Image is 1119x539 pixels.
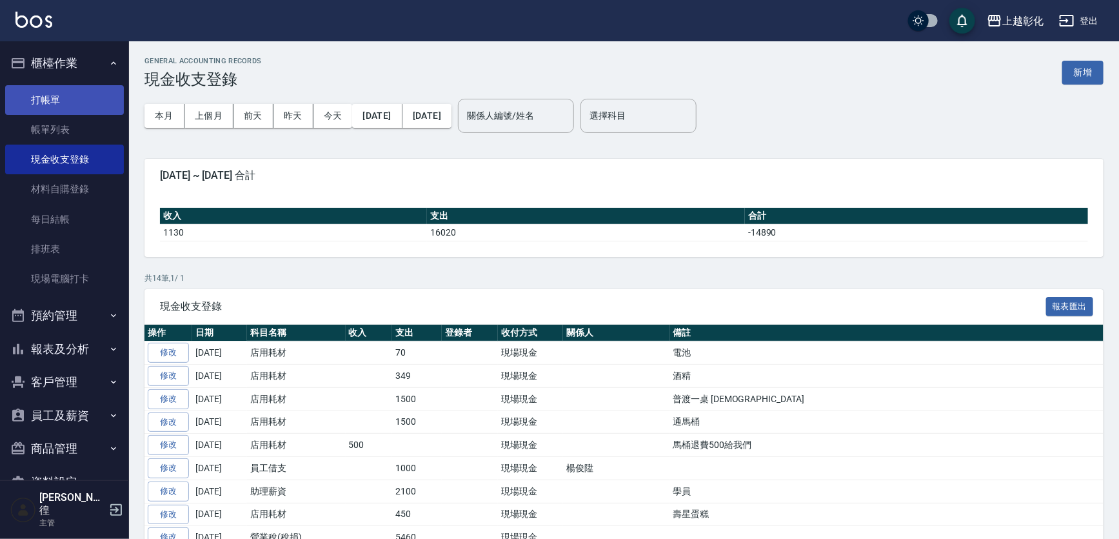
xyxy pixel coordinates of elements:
[148,505,189,525] a: 修改
[144,70,262,88] h3: 現金收支登錄
[247,341,346,365] td: 店用耗材
[160,208,427,225] th: 收入
[427,224,745,241] td: 16020
[498,341,563,365] td: 現場現金
[563,325,669,341] th: 關係人
[1062,66,1104,78] a: 新增
[498,480,563,503] td: 現場現金
[563,457,669,480] td: 楊俊陞
[5,332,124,366] button: 報表及分析
[148,366,189,386] a: 修改
[949,8,975,34] button: save
[392,503,442,526] td: 450
[247,365,346,388] td: 店用耗材
[5,85,124,115] a: 打帳單
[669,480,1104,503] td: 學員
[669,341,1104,365] td: 電池
[184,104,233,128] button: 上個月
[1062,61,1104,85] button: 新增
[192,411,247,434] td: [DATE]
[1046,297,1094,317] button: 報表匯出
[745,208,1088,225] th: 合計
[148,482,189,502] a: 修改
[498,325,563,341] th: 收付方式
[1054,9,1104,33] button: 登出
[148,343,189,363] a: 修改
[745,224,1088,241] td: -14890
[160,169,1088,182] span: [DATE] ~ [DATE] 合計
[5,234,124,264] a: 排班表
[5,174,124,204] a: 材料自購登錄
[192,457,247,480] td: [DATE]
[192,480,247,503] td: [DATE]
[273,104,313,128] button: 昨天
[5,399,124,432] button: 員工及薪資
[669,365,1104,388] td: 酒精
[498,411,563,434] td: 現場現金
[247,457,346,480] td: 員工借支
[669,503,1104,526] td: 壽星蛋糕
[392,411,442,434] td: 1500
[160,300,1046,313] span: 現金收支登錄
[498,457,563,480] td: 現場現金
[192,387,247,411] td: [DATE]
[669,325,1104,341] th: 備註
[5,264,124,294] a: 現場電腦打卡
[5,145,124,174] a: 現金收支登錄
[148,412,189,432] a: 修改
[5,46,124,80] button: 櫃檯作業
[144,57,262,65] h2: GENERAL ACCOUNTING RECORDS
[669,387,1104,411] td: 普渡一桌 [DEMOGRAPHIC_DATA]
[144,272,1104,284] p: 共 14 筆, 1 / 1
[5,115,124,145] a: 帳單列表
[392,365,442,388] td: 349
[402,104,451,128] button: [DATE]
[247,411,346,434] td: 店用耗材
[5,299,124,332] button: 預約管理
[5,365,124,399] button: 客戶管理
[144,325,192,341] th: 操作
[148,389,189,409] a: 修改
[144,104,184,128] button: 本月
[392,387,442,411] td: 1500
[192,434,247,457] td: [DATE]
[5,205,124,234] a: 每日結帳
[39,491,105,517] h5: [PERSON_NAME]徨
[346,434,393,457] td: 500
[5,432,124,465] button: 商品管理
[5,465,124,499] button: 資料設定
[669,411,1104,434] td: 通馬桶
[392,341,442,365] td: 70
[392,325,442,341] th: 支出
[313,104,353,128] button: 今天
[233,104,273,128] button: 前天
[346,325,393,341] th: 收入
[148,458,189,478] a: 修改
[192,341,247,365] td: [DATE]
[392,457,442,480] td: 1000
[247,325,346,341] th: 科目名稱
[982,8,1049,34] button: 上越彰化
[247,434,346,457] td: 店用耗材
[1046,300,1094,312] a: 報表匯出
[160,224,427,241] td: 1130
[442,325,498,341] th: 登錄者
[192,365,247,388] td: [DATE]
[192,325,247,341] th: 日期
[192,503,247,526] td: [DATE]
[498,387,563,411] td: 現場現金
[392,480,442,503] td: 2100
[247,387,346,411] td: 店用耗材
[669,434,1104,457] td: 馬桶退費500給我們
[498,434,563,457] td: 現場現金
[352,104,402,128] button: [DATE]
[247,480,346,503] td: 助理薪資
[247,503,346,526] td: 店用耗材
[498,365,563,388] td: 現場現金
[148,435,189,455] a: 修改
[1002,13,1044,29] div: 上越彰化
[39,517,105,529] p: 主管
[10,497,36,523] img: Person
[427,208,745,225] th: 支出
[498,503,563,526] td: 現場現金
